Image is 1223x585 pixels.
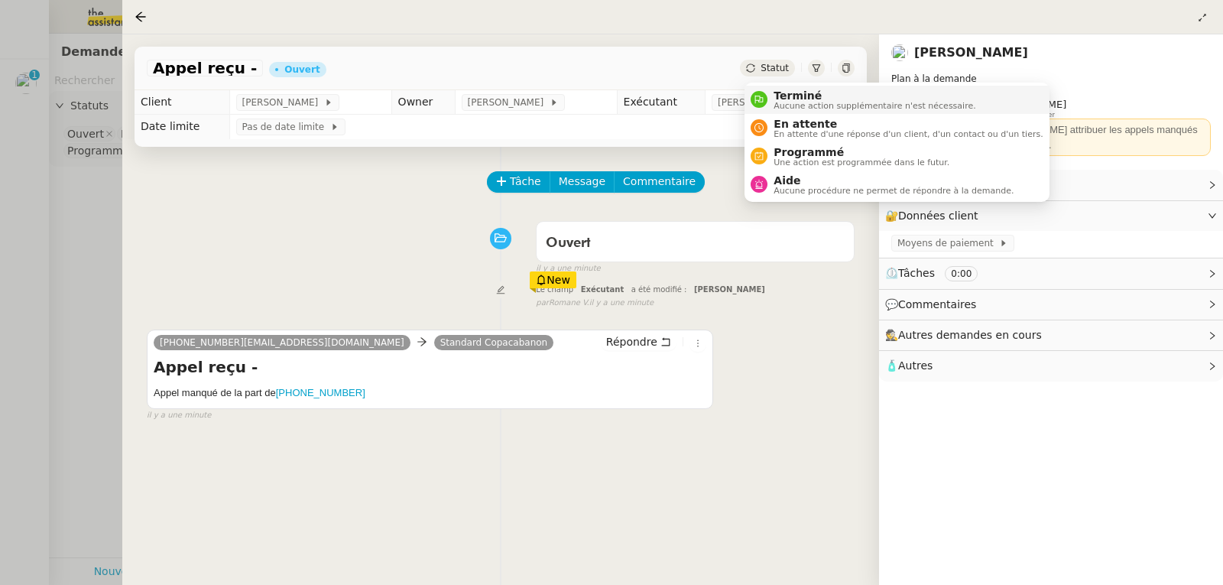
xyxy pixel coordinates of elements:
span: Commentaires [898,298,976,310]
span: [PHONE_NUMBER][EMAIL_ADDRESS][DOMAIN_NAME] [160,337,404,348]
div: 💬Commentaires [879,290,1223,320]
button: Tâche [487,171,550,193]
div: ⏲️Tâches 0:00 [879,258,1223,288]
td: Owner [391,90,455,115]
span: 🕵️ [885,329,1049,341]
span: Tâche [510,173,541,190]
small: Romane V. [536,297,654,310]
div: Ouvert [284,65,320,74]
td: Client [135,90,229,115]
a: [PERSON_NAME] [914,45,1028,60]
span: [PERSON_NAME] [718,95,800,110]
div: 🔐Données client [879,201,1223,231]
span: il y a une minute [147,409,211,422]
span: Plan à la demande [891,73,977,84]
span: [PERSON_NAME] [694,285,765,294]
span: 🧴 [885,359,933,372]
span: Exécutant [581,285,624,294]
a: Standard Copacabanon [434,336,554,349]
td: Date limite [135,115,229,139]
span: Message [559,173,605,190]
span: Moyens de paiement [897,236,999,251]
h4: Appel reçu - [154,356,706,378]
button: Répondre [601,333,676,350]
span: En attente d'une réponse d'un client, d'un contact ou d'un tiers. [774,130,1043,138]
div: ⚙️Procédures [879,170,1223,200]
img: users%2FnSvcPnZyQ0RA1JfSOxSfyelNlJs1%2Favatar%2Fp1050537-640x427.jpg [891,44,908,61]
span: Terminé [774,89,975,102]
span: il y a une minute [589,297,654,310]
span: Pas de date limite [242,119,330,135]
span: Répondre [606,334,657,349]
span: Ouvert [546,236,591,250]
span: Appel reçu - [153,60,257,76]
span: Aucune action supplémentaire n'est nécessaire. [774,102,975,110]
button: Message [550,171,615,193]
a: [PHONE_NUMBER] [276,387,365,398]
button: Commentaire [614,171,705,193]
span: 💬 [885,298,983,310]
span: En attente [774,118,1043,130]
span: Le champ [536,285,573,294]
div: ⚠️ En l'absence de [PERSON_NAME] attribuer les appels manqués et les e-mails à [PERSON_NAME]. [897,122,1205,152]
span: ⏲️ [885,267,991,279]
span: Une action est programmée dans le futur. [774,158,949,167]
td: Exécutant [617,90,705,115]
h5: Appel manqué de la part de [154,385,706,401]
span: Commentaire [623,173,696,190]
span: par [536,297,549,310]
span: Tâches [898,267,935,279]
div: New [530,271,576,288]
span: Programmé [774,146,949,158]
span: Aide [774,174,1014,187]
span: [PERSON_NAME] [242,95,324,110]
span: a été modifié : [631,285,687,294]
span: Données client [898,210,978,222]
span: [PERSON_NAME] [468,95,550,110]
span: 🔐 [885,207,985,225]
div: 🕵️Autres demandes en cours [879,320,1223,350]
span: Autres [898,359,933,372]
div: 🧴Autres [879,351,1223,381]
nz-tag: 0:00 [945,266,978,281]
span: Autres demandes en cours [898,329,1042,341]
span: il y a une minute [536,262,600,275]
span: Statut [761,63,789,73]
span: Aucune procédure ne permet de répondre à la demande. [774,187,1014,195]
